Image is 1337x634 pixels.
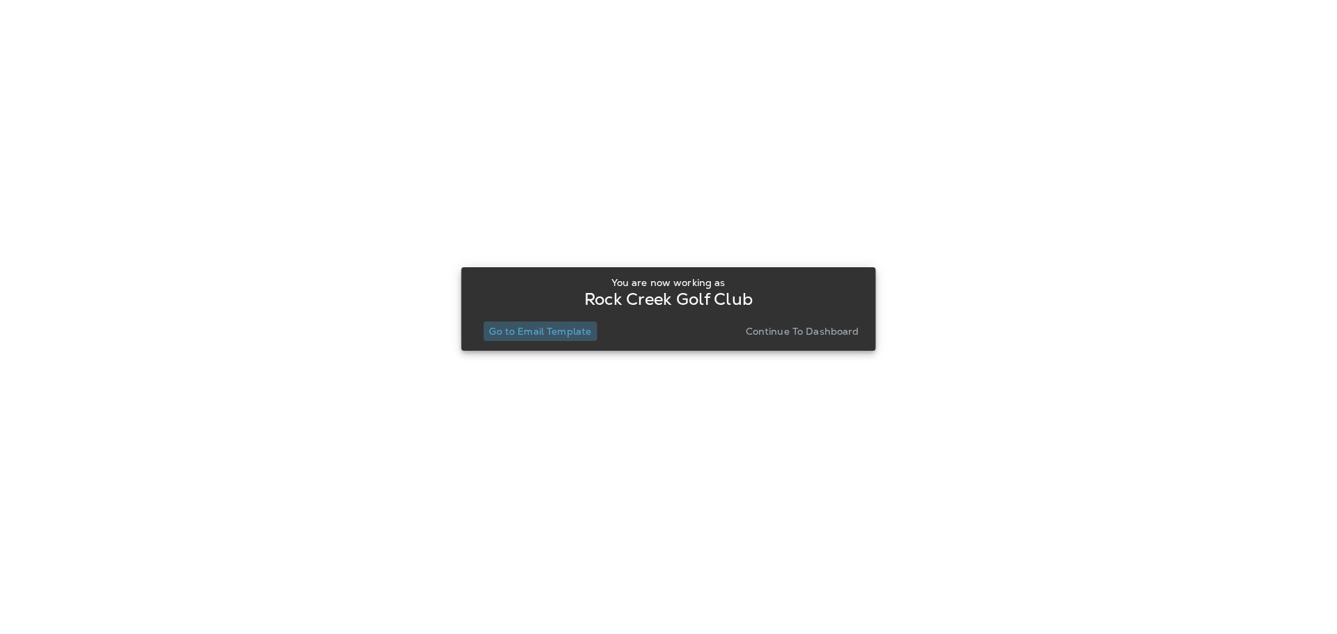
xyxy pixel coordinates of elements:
[746,326,859,337] p: Continue to Dashboard
[611,277,725,288] p: You are now working as
[489,326,591,337] p: Go to Email Template
[483,322,597,341] button: Go to Email Template
[740,322,865,341] button: Continue to Dashboard
[584,294,753,305] p: Rock Creek Golf Club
